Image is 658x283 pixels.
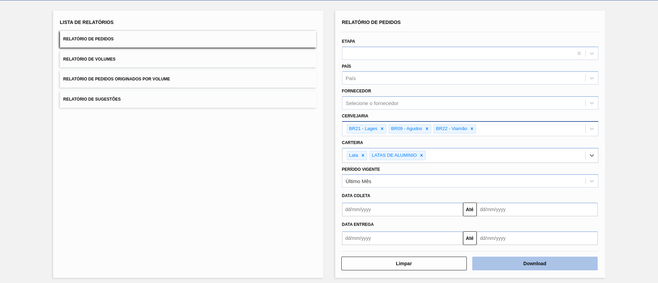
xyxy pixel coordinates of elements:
[346,75,356,81] div: País
[60,91,316,108] button: Relatório de Sugestões
[341,257,467,270] button: Limpar
[346,100,399,106] div: Selecione o fornecedor
[63,57,115,62] span: Relatório de Volumes
[60,71,316,88] button: Relatório de Pedidos Originados por Volume
[347,151,359,160] div: Lata
[60,31,316,48] button: Relatório de Pedidos
[342,64,351,69] label: País
[342,20,401,25] span: Relatório de Pedidos
[60,20,114,25] span: Lista de Relatórios
[434,125,468,133] div: BR22 - Viamão
[342,222,374,227] span: Data entrega
[60,51,316,68] button: Relatório de Volumes
[346,178,371,184] div: Último Mês
[342,203,463,216] input: dd/mm/yyyy
[63,97,121,102] span: Relatório de Sugestões
[63,37,114,41] span: Relatório de Pedidos
[472,257,598,270] button: Download
[477,203,598,216] input: dd/mm/yyyy
[342,39,355,44] label: Etapa
[342,114,368,118] label: Cervejaria
[63,77,170,81] span: Relatório de Pedidos Originados por Volume
[463,203,477,216] button: Até
[347,125,379,133] div: BR21 - Lages
[477,231,598,245] input: dd/mm/yyyy
[342,167,380,172] label: Período Vigente
[342,193,370,198] span: Data coleta
[342,140,363,145] label: Carteira
[463,231,477,245] button: Até
[370,151,418,160] div: LATAS DE ALUMINIO
[389,125,423,133] div: BR09 - Agudos
[342,231,463,245] input: dd/mm/yyyy
[342,89,371,93] label: Fornecedor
